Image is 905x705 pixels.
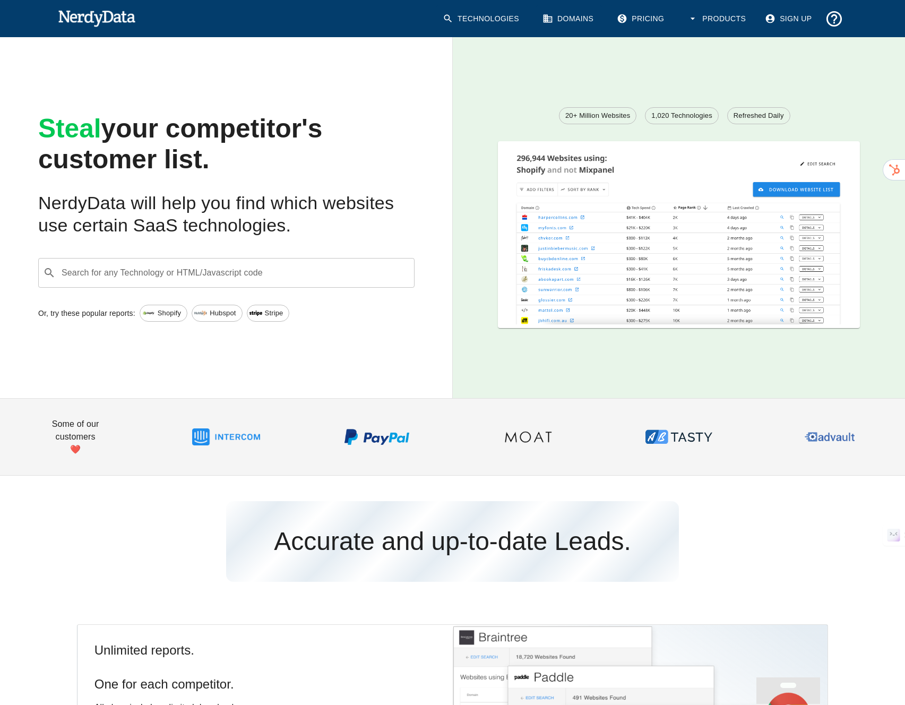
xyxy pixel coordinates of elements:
[192,305,242,322] a: Hubspot
[436,5,528,32] a: Technologies
[821,5,848,32] button: Support and Documentation
[681,5,754,32] button: Products
[494,403,562,471] img: Moat
[559,110,636,121] span: 20+ Million Websites
[140,305,187,322] a: Shopify
[152,308,187,319] span: Shopify
[727,107,790,124] a: Refreshed Daily
[38,114,101,143] span: Steal
[58,7,136,29] img: NerdyData.com
[728,110,790,121] span: Refreshed Daily
[645,110,718,121] span: 1,020 Technologies
[38,308,135,319] p: Or, try these popular reports:
[343,403,411,471] img: PayPal
[759,5,820,32] a: Sign Up
[559,107,636,124] a: 20+ Million Websites
[610,5,673,32] a: Pricing
[247,305,290,322] a: Stripe
[645,107,719,124] a: 1,020 Technologies
[226,501,679,582] h3: Accurate and up-to-date Leads.
[204,308,242,319] span: Hubspot
[498,141,860,324] img: A screenshot of a report showing the total number of websites using Shopify
[645,403,713,471] img: ABTasty
[536,5,602,32] a: Domains
[38,192,415,237] h2: NerdyData will help you find which websites use certain SaaS technologies.
[38,114,415,175] h1: your competitor's customer list.
[94,642,436,693] h5: Unlimited reports. One for each competitor.
[192,403,260,471] img: Intercom
[259,308,289,319] span: Stripe
[796,403,864,471] img: Advault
